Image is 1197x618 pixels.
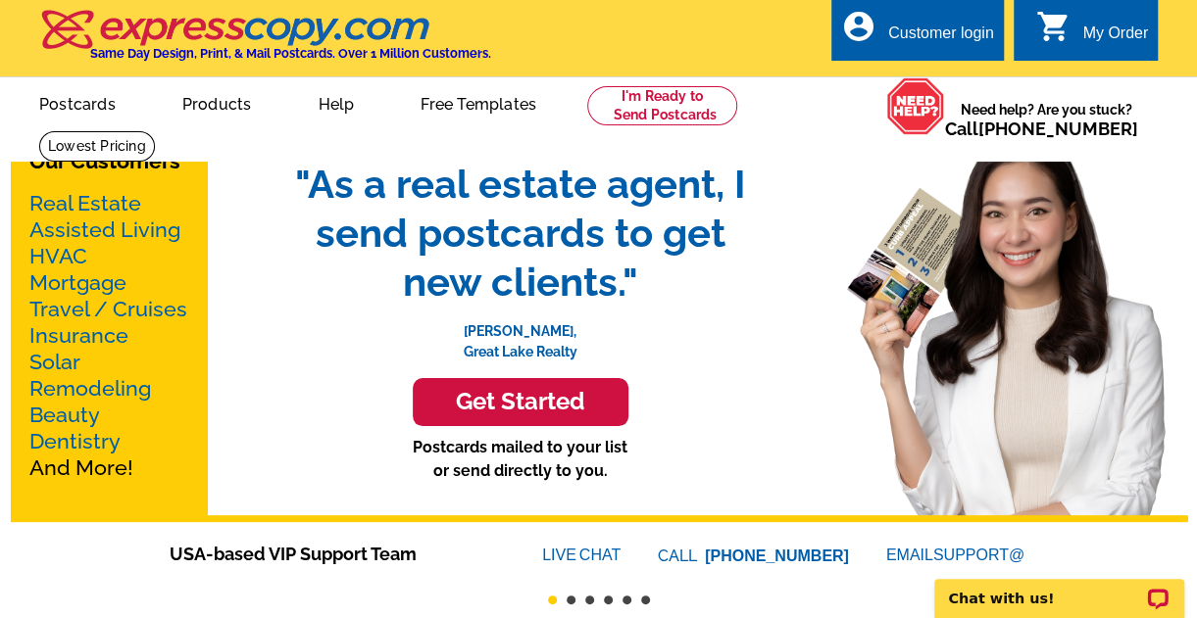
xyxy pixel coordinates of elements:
button: 6 of 6 [641,595,650,604]
button: 3 of 6 [585,595,594,604]
span: "As a real estate agent, I send postcards to get new clients." [275,160,766,307]
a: Remodeling [29,376,151,401]
button: 1 of 6 [548,595,557,604]
a: Insurance [29,323,128,348]
p: Postcards mailed to your list or send directly to you. [275,436,766,483]
h4: Same Day Design, Print, & Mail Postcards. Over 1 Million Customers. [90,46,491,61]
span: USA-based VIP Support Team [170,541,483,567]
a: Solar [29,350,80,374]
a: account_circle Customer login [841,22,994,46]
a: Dentistry [29,429,121,453]
span: Call [945,119,1138,139]
a: Real Estate [29,191,141,215]
button: 5 of 6 [623,595,631,604]
span: Need help? Are you stuck? [945,100,1148,139]
a: Same Day Design, Print, & Mail Postcards. Over 1 Million Customers. [39,24,491,61]
a: EMAILSUPPORT@ [886,547,1027,563]
a: LIVECHAT [542,547,621,563]
i: shopping_cart [1035,9,1071,44]
p: And More! [29,190,188,481]
a: Assisted Living [29,217,180,242]
iframe: LiveChat chat widget [922,556,1197,618]
div: Customer login [888,24,994,52]
img: help [886,77,945,135]
a: Products [151,79,283,125]
a: Get Started [275,378,766,426]
font: SUPPORT@ [933,544,1027,567]
a: Mortgage [29,270,126,295]
button: 2 of 6 [567,595,575,604]
h3: Get Started [437,388,604,416]
a: [PHONE_NUMBER] [705,547,849,564]
i: account_circle [841,9,876,44]
a: Beauty [29,403,100,427]
a: shopping_cart My Order [1035,22,1148,46]
a: [PHONE_NUMBER] [978,119,1138,139]
font: LIVE [542,544,579,567]
p: [PERSON_NAME], Great Lake Realty [275,307,766,362]
a: Free Templates [389,79,568,125]
font: CALL [658,545,700,568]
a: Help [286,79,385,125]
a: HVAC [29,244,87,268]
a: Postcards [8,79,147,125]
button: 4 of 6 [604,595,613,604]
div: My Order [1082,24,1148,52]
a: Travel / Cruises [29,297,187,321]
